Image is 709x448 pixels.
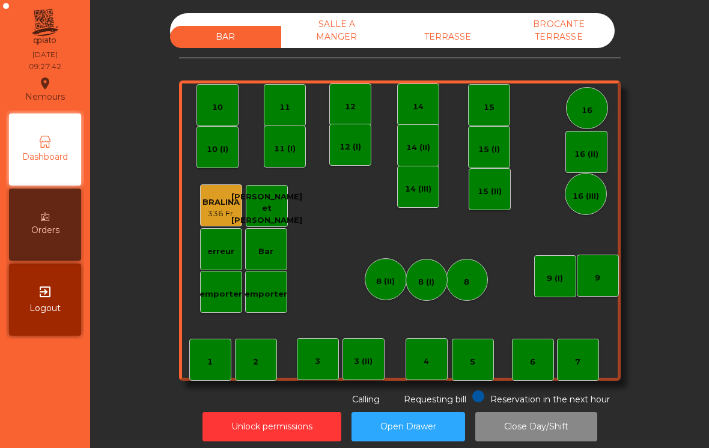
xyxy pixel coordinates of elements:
[245,288,287,300] div: emporter
[490,394,610,405] span: Reservation in the next hour
[202,208,240,220] div: 336 Fr.
[392,26,504,48] div: TERRASSE
[478,144,500,156] div: 15 (I)
[212,101,223,114] div: 10
[279,101,290,114] div: 11
[32,49,58,60] div: [DATE]
[258,246,273,258] div: Bar
[413,101,424,113] div: 14
[22,151,68,163] span: Dashboard
[25,74,65,104] div: Nemours
[354,356,373,368] div: 3 (II)
[281,13,392,48] div: SALLE A MANGER
[464,276,469,288] div: 8
[351,412,465,441] button: Open Drawer
[38,285,52,299] i: exit_to_app
[404,394,466,405] span: Requesting bill
[504,13,615,48] div: BROCANTE TERRASSE
[475,412,597,441] button: Close Day/Shift
[573,190,599,202] div: 16 (III)
[207,356,213,368] div: 1
[202,196,240,208] div: BRALINA
[339,141,361,153] div: 12 (I)
[595,272,600,284] div: 9
[207,144,228,156] div: 10 (I)
[406,142,430,154] div: 14 (II)
[484,101,494,114] div: 15
[352,394,380,405] span: Calling
[30,6,59,48] img: qpiato
[478,186,502,198] div: 15 (II)
[405,183,431,195] div: 14 (III)
[207,246,234,258] div: erreur
[170,26,281,48] div: BAR
[376,276,395,288] div: 8 (II)
[582,104,592,117] div: 16
[315,356,320,368] div: 3
[575,356,580,368] div: 7
[470,356,475,368] div: 5
[574,148,598,160] div: 16 (II)
[253,356,258,368] div: 2
[202,412,341,441] button: Unlock permissions
[547,273,563,285] div: 9 (I)
[530,356,535,368] div: 6
[29,61,61,72] div: 09:27:42
[38,76,52,91] i: location_on
[424,356,429,368] div: 4
[345,101,356,113] div: 12
[199,288,242,300] div: emporter
[274,143,296,155] div: 11 (I)
[29,302,61,315] span: Logout
[231,191,302,226] div: [PERSON_NAME] et [PERSON_NAME]
[31,224,59,237] span: Orders
[418,276,434,288] div: 8 (I)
